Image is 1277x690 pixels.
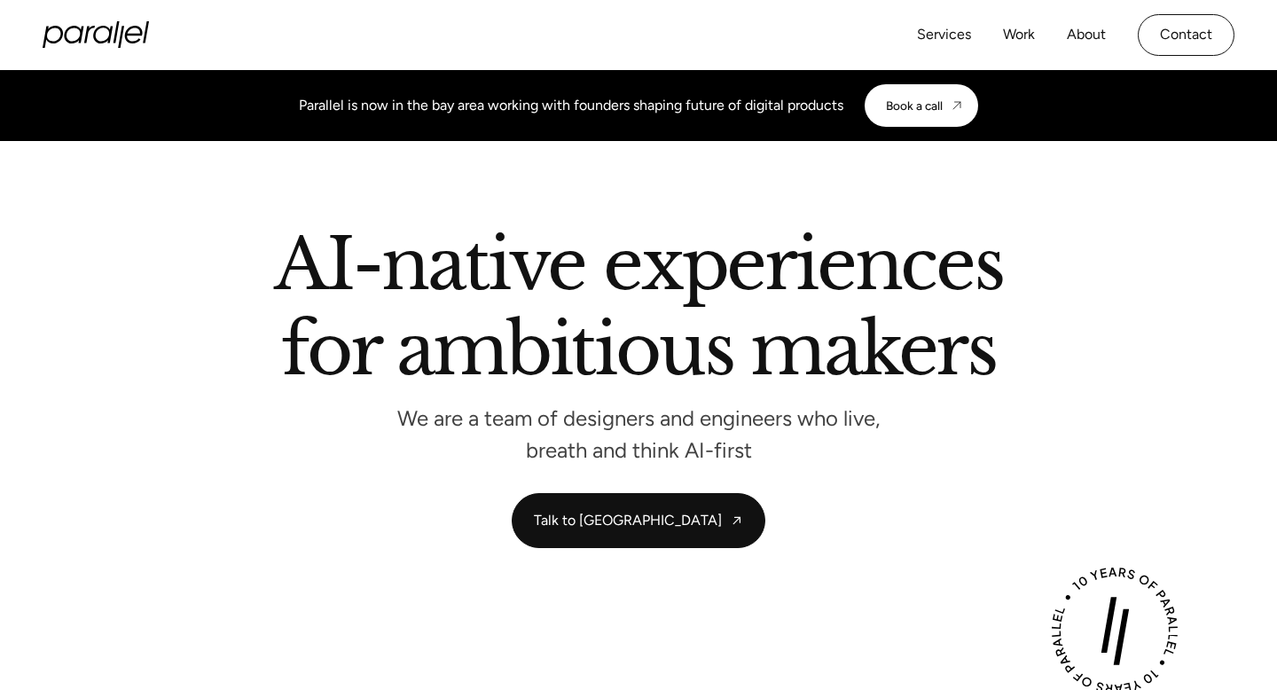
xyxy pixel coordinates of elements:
p: We are a team of designers and engineers who live, breath and think AI-first [372,411,905,458]
a: Work [1003,22,1035,48]
img: CTA arrow image [950,98,964,113]
h2: AI-native experiences for ambitious makers [133,230,1144,392]
div: Parallel is now in the bay area working with founders shaping future of digital products [299,95,843,116]
a: home [43,21,149,48]
a: Contact [1138,14,1234,56]
div: Book a call [886,98,943,113]
a: About [1067,22,1106,48]
a: Book a call [865,84,978,127]
a: Services [917,22,971,48]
